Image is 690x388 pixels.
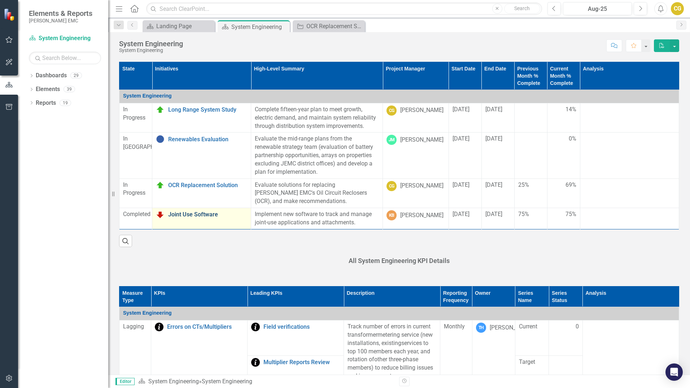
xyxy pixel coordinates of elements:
[123,323,144,330] span: Lagging
[563,2,632,15] button: Aug-25
[481,178,514,208] td: Double-Click to Edit
[168,107,247,113] a: Long Range System Study
[383,178,449,208] td: Double-Click to Edit
[387,135,397,145] div: JM
[481,208,514,229] td: Double-Click to Edit
[453,106,470,113] span: [DATE]
[251,103,383,133] td: Double-Click to Edit
[476,323,486,333] div: TH
[251,133,383,178] td: Double-Click to Edit
[565,5,629,13] div: Aug-25
[387,210,397,220] div: KB
[119,208,152,229] td: Double-Click to Edit
[580,208,679,229] td: Double-Click to Edit
[294,22,363,31] a: OCR Replacement Solution
[202,378,252,385] div: System Engineering
[485,135,502,142] span: [DATE]
[29,34,101,43] a: System Engineering
[400,136,444,144] div: [PERSON_NAME]
[156,135,165,143] img: No Information
[138,378,394,386] div: »
[449,178,481,208] td: Double-Click to Edit
[119,48,183,53] div: System Engineering
[565,105,576,114] span: 14%
[387,181,397,191] div: CG
[518,181,529,188] span: 25%
[119,103,152,133] td: Double-Click to Edit
[449,103,481,133] td: Double-Click to Edit
[155,323,163,331] img: Information Only
[400,182,444,190] div: [PERSON_NAME]
[665,363,683,381] div: Open Intercom Messenger
[400,211,444,220] div: [PERSON_NAME]
[231,22,288,31] div: System Engineering
[4,8,16,21] img: ClearPoint Strategy
[152,208,251,229] td: Double-Click to Edit Right Click for Context Menu
[123,211,150,217] span: Completed
[115,378,135,385] span: Editor
[383,133,449,178] td: Double-Click to Edit
[60,100,71,106] div: 19
[123,106,145,121] span: In Progress
[167,324,244,330] a: Errors on CTs/Multipliers
[148,378,199,385] a: System Engineering
[152,133,251,178] td: Double-Click to Edit Right Click for Context Menu
[671,2,684,15] button: CG
[36,72,67,80] a: Dashboards
[485,106,502,113] span: [DATE]
[70,73,82,79] div: 29
[146,3,542,15] input: Search ClearPoint...
[29,9,92,18] span: Elements & Reports
[383,103,449,133] td: Double-Click to Edit
[519,323,545,331] span: Current
[481,133,514,178] td: Double-Click to Edit
[519,358,545,366] span: Target
[453,211,470,217] span: [DATE]
[580,178,679,208] td: Double-Click to Edit
[119,133,152,178] td: Double-Click to Edit
[255,181,379,206] p: Evaluate solutions for replacing [PERSON_NAME] EMC's Oil Circuit Reclosers (OCR), and make recomm...
[144,22,213,31] a: Landing Page
[263,324,340,330] a: Field verifications
[387,105,397,116] div: CG
[485,181,502,188] span: [DATE]
[168,136,247,143] a: Renewables Evaluation
[152,178,251,208] td: Double-Click to Edit Right Click for Context Menu
[449,208,481,229] td: Double-Click to Edit
[569,135,576,143] span: 0%
[29,18,92,23] small: [PERSON_NAME] EMC
[156,210,165,219] img: Below Target
[251,208,383,229] td: Double-Click to Edit
[29,52,101,64] input: Search Below...
[504,4,540,14] button: Search
[64,86,75,92] div: 39
[514,5,530,11] span: Search
[168,182,247,189] a: OCR Replacement Solution
[306,22,363,31] div: OCR Replacement Solution
[123,135,178,150] span: In [GEOGRAPHIC_DATA]
[453,135,470,142] span: [DATE]
[400,106,444,115] div: [PERSON_NAME]
[123,181,145,197] span: In Progress
[156,22,213,31] div: Landing Page
[485,211,502,217] span: [DATE]
[248,320,344,356] td: Double-Click to Edit Right Click for Context Menu
[251,358,260,367] img: Information Only
[490,324,533,332] div: [PERSON_NAME]
[123,310,172,316] span: System Engineering
[255,210,379,227] p: Implement new software to track and manage joint-use applications and attachments.
[263,359,340,366] a: Multiplier Reports Review
[453,181,470,188] span: [DATE]
[123,93,172,99] span: System Engineering
[383,208,449,229] td: Double-Click to Edit
[565,181,576,189] span: 69%
[518,211,529,217] span: 75%
[444,323,468,331] div: Monthly
[449,133,481,178] td: Double-Click to Edit
[255,135,379,176] p: Evaluate the mid-range plans from the renewable strategy team (evaluation of battery partnership ...
[251,178,383,208] td: Double-Click to Edit
[580,103,679,133] td: Double-Click to Edit
[549,320,582,356] td: Double-Click to Edit
[565,210,576,219] span: 75%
